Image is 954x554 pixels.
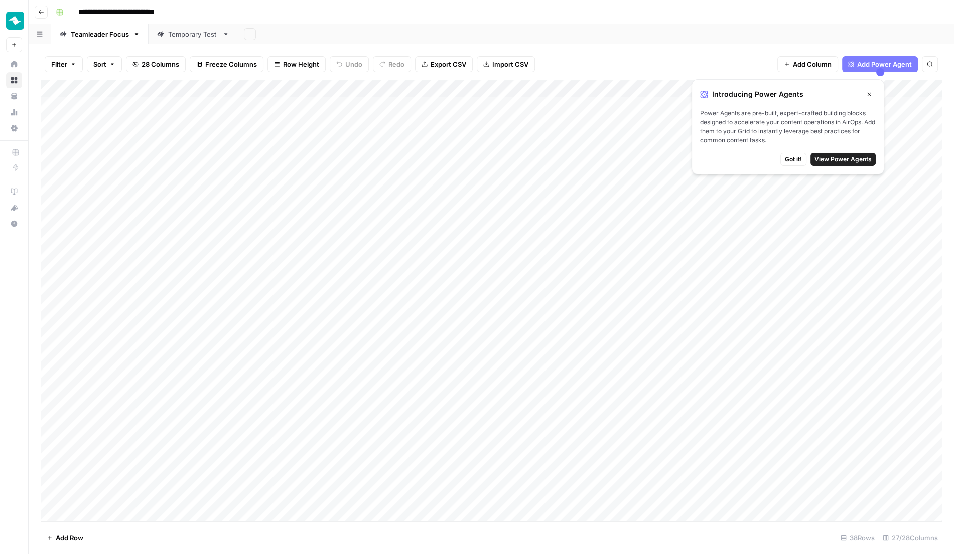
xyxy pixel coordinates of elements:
[6,12,24,30] img: Teamleader Logo
[149,24,238,44] a: Temporary Test
[6,56,22,72] a: Home
[93,59,106,69] span: Sort
[842,56,918,72] button: Add Power Agent
[267,56,326,72] button: Row Height
[6,88,22,104] a: Your Data
[6,120,22,136] a: Settings
[345,59,362,69] span: Undo
[477,56,535,72] button: Import CSV
[41,530,89,546] button: Add Row
[700,109,876,145] span: Power Agents are pre-built, expert-crafted building blocks designed to accelerate your content op...
[431,59,466,69] span: Export CSV
[6,72,22,88] a: Browse
[45,56,83,72] button: Filter
[330,56,369,72] button: Undo
[56,533,83,543] span: Add Row
[7,200,22,215] div: What's new?
[492,59,528,69] span: Import CSV
[205,59,257,69] span: Freeze Columns
[126,56,186,72] button: 28 Columns
[6,8,22,33] button: Workspace: Teamleader
[785,155,802,164] span: Got it!
[814,155,872,164] span: View Power Agents
[6,200,22,216] button: What's new?
[168,29,218,39] div: Temporary Test
[810,153,876,166] button: View Power Agents
[6,183,22,200] a: AirOps Academy
[283,59,319,69] span: Row Height
[373,56,411,72] button: Redo
[777,56,838,72] button: Add Column
[51,59,67,69] span: Filter
[415,56,473,72] button: Export CSV
[190,56,263,72] button: Freeze Columns
[142,59,179,69] span: 28 Columns
[857,59,912,69] span: Add Power Agent
[6,216,22,232] button: Help + Support
[879,530,942,546] div: 27/28 Columns
[780,153,806,166] button: Got it!
[87,56,122,72] button: Sort
[51,24,149,44] a: Teamleader Focus
[837,530,879,546] div: 38 Rows
[71,29,129,39] div: Teamleader Focus
[6,104,22,120] a: Usage
[700,88,876,101] div: Introducing Power Agents
[793,59,832,69] span: Add Column
[388,59,404,69] span: Redo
